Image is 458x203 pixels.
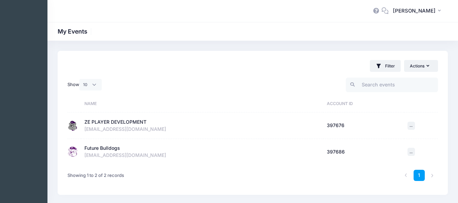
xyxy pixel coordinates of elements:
div: ZE PLAYER DEVELOPMENT [84,119,146,126]
span: ... [410,123,413,128]
th: Account ID: activate to sort column ascending [323,95,404,113]
input: Search events [346,78,438,92]
td: 397686 [323,139,404,165]
img: ZE PLAYER DEVELOPMENT [67,121,78,131]
td: 397676 [323,113,404,139]
h1: My Events [58,28,93,35]
select: Show [79,79,102,90]
th: Name: activate to sort column ascending [81,95,323,113]
button: Filter [370,60,401,72]
button: ... [407,122,415,130]
span: [PERSON_NAME] [393,7,436,15]
span: ... [410,149,413,154]
div: Showing 1 to 2 of 2 records [67,168,124,183]
div: [EMAIL_ADDRESS][DOMAIN_NAME] [84,126,320,133]
button: ... [407,148,415,156]
div: [EMAIL_ADDRESS][DOMAIN_NAME] [84,152,320,159]
div: Future Bulldogs [84,145,120,152]
button: Actions [404,60,438,72]
label: Show [67,79,102,90]
img: Future Bulldogs [67,147,78,157]
a: 1 [414,170,425,181]
button: [PERSON_NAME] [389,3,448,19]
